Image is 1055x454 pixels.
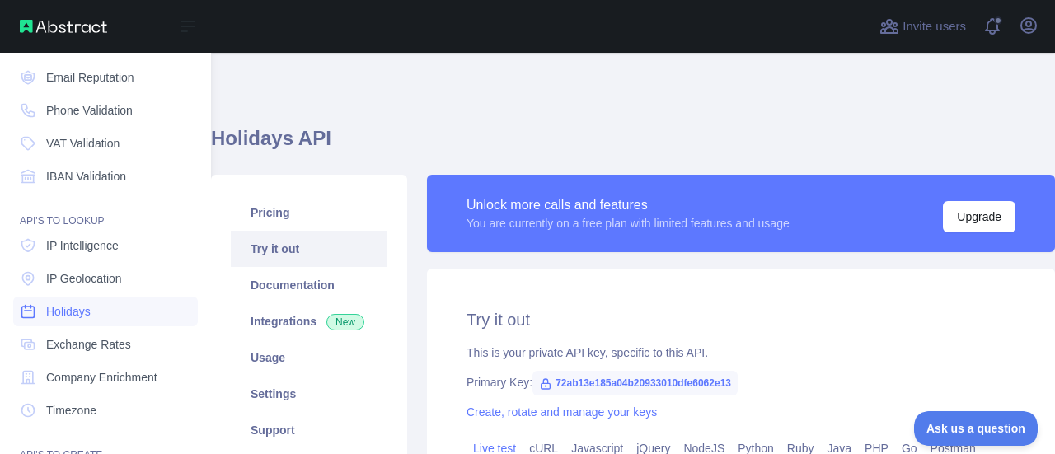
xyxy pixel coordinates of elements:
a: Integrations New [231,303,387,339]
span: Timezone [46,402,96,419]
span: IP Intelligence [46,237,119,254]
a: Exchange Rates [13,330,198,359]
a: Create, rotate and manage your keys [467,405,657,419]
h1: Holidays API [211,125,1055,165]
button: Invite users [876,13,969,40]
a: Email Reputation [13,63,198,92]
a: Support [231,412,387,448]
div: Unlock more calls and features [467,195,790,215]
span: Phone Validation [46,102,133,119]
span: Holidays [46,303,91,320]
div: You are currently on a free plan with limited features and usage [467,215,790,232]
div: API'S TO LOOKUP [13,194,198,227]
iframe: Toggle Customer Support [914,411,1039,446]
a: IP Intelligence [13,231,198,260]
a: Pricing [231,194,387,231]
span: Email Reputation [46,69,134,86]
a: Company Enrichment [13,363,198,392]
a: Documentation [231,267,387,303]
span: New [326,314,364,330]
span: IBAN Validation [46,168,126,185]
a: Holidays [13,297,198,326]
div: This is your private API key, specific to this API. [467,344,1015,361]
a: Try it out [231,231,387,267]
a: VAT Validation [13,129,198,158]
img: Abstract API [20,20,107,33]
span: Company Enrichment [46,369,157,386]
a: Usage [231,339,387,376]
span: Invite users [903,17,966,36]
a: IP Geolocation [13,264,198,293]
span: IP Geolocation [46,270,122,287]
div: Primary Key: [467,374,1015,391]
a: IBAN Validation [13,161,198,191]
a: Settings [231,376,387,412]
button: Upgrade [943,201,1015,232]
a: Phone Validation [13,96,198,125]
span: VAT Validation [46,135,120,152]
h2: Try it out [467,308,1015,331]
span: 72ab13e185a04b20933010dfe6062e13 [532,371,738,395]
a: Timezone [13,395,198,425]
span: Exchange Rates [46,336,131,353]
